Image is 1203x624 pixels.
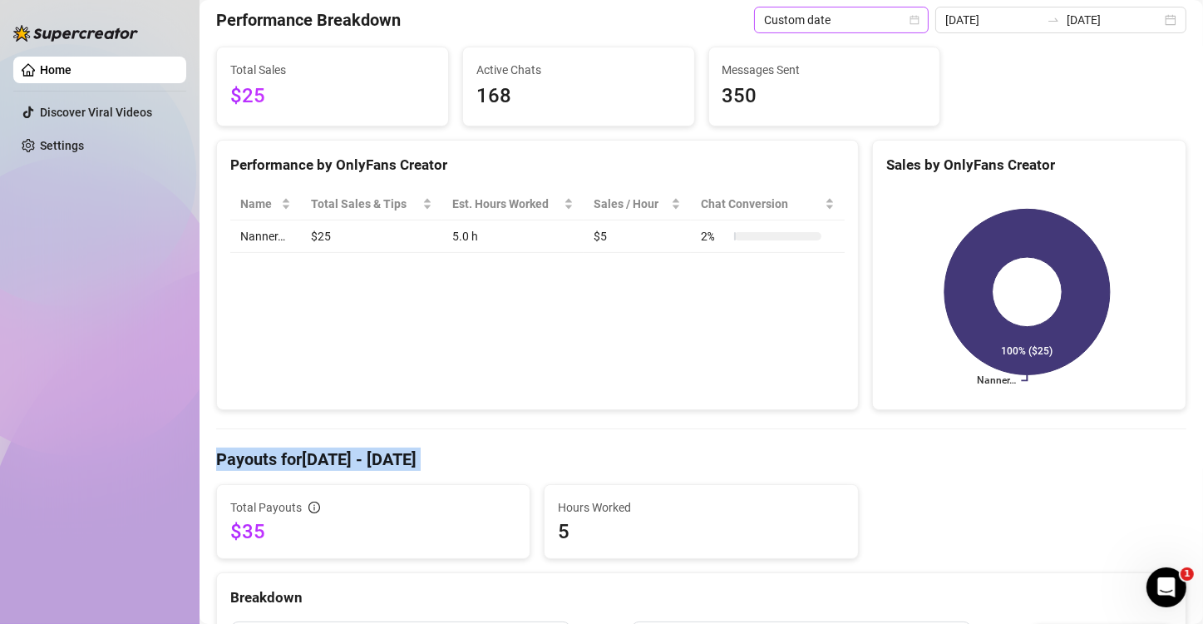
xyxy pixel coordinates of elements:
span: $35 [230,518,516,545]
img: logo-BBDzfeDw.svg [13,25,138,42]
h4: Payouts for [DATE] - [DATE] [216,448,1186,471]
div: Performance by OnlyFans Creator [230,154,845,176]
span: Total Payouts [230,498,302,517]
span: Messages Sent [722,61,927,79]
input: Start date [945,11,1040,29]
span: swap-right [1047,13,1060,27]
th: Sales / Hour [584,188,691,220]
a: Discover Viral Videos [40,106,152,119]
span: 350 [722,81,927,112]
span: to [1047,13,1060,27]
span: Name [240,195,278,213]
span: 5 [558,518,844,545]
th: Name [230,188,301,220]
span: Chat Conversion [701,195,821,213]
span: $25 [230,81,435,112]
div: Sales by OnlyFans Creator [886,154,1172,176]
a: Home [40,63,71,77]
td: 5.0 h [442,220,584,253]
text: Nanner… [977,375,1016,387]
span: Hours Worked [558,498,844,517]
th: Total Sales & Tips [301,188,441,220]
h4: Performance Breakdown [216,8,401,32]
td: $5 [584,220,691,253]
div: Est. Hours Worked [452,195,560,213]
a: Settings [40,139,84,152]
span: Custom date [764,7,919,32]
td: Nanner… [230,220,301,253]
span: 168 [476,81,681,112]
span: Active Chats [476,61,681,79]
span: 2 % [701,227,727,245]
input: End date [1067,11,1161,29]
span: Total Sales & Tips [311,195,418,213]
span: info-circle [308,502,320,513]
div: Breakdown [230,587,1172,609]
span: calendar [910,15,920,25]
span: Total Sales [230,61,435,79]
td: $25 [301,220,441,253]
span: 1 [1181,567,1194,581]
iframe: Intercom live chat [1146,567,1186,607]
span: Sales / Hour [594,195,668,213]
th: Chat Conversion [691,188,845,220]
